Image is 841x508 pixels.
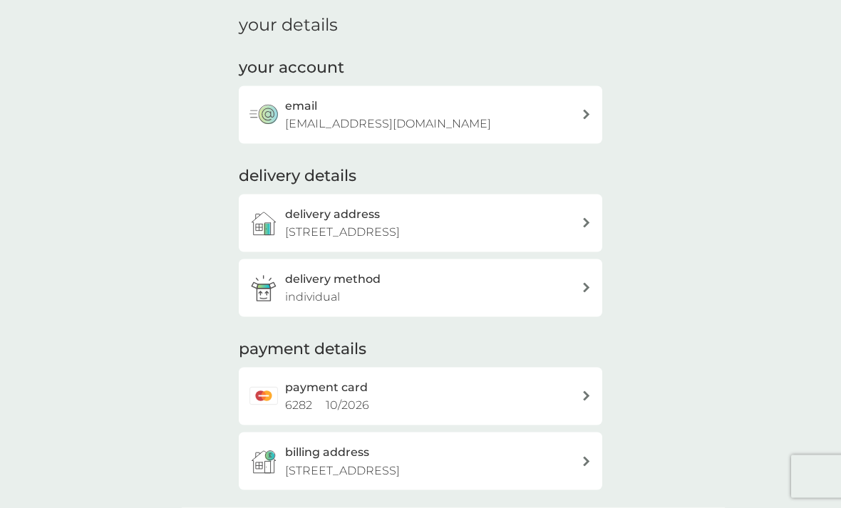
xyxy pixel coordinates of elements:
h1: your details [239,15,338,36]
h3: email [285,97,317,115]
h3: billing address [285,443,369,462]
p: [STREET_ADDRESS] [285,223,400,242]
span: 10 / 2026 [326,398,369,412]
h2: your account [239,57,344,79]
p: [STREET_ADDRESS] [285,462,400,480]
a: payment card6282 10/2026 [239,368,602,425]
p: [EMAIL_ADDRESS][DOMAIN_NAME] [285,115,491,133]
h2: delivery details [239,165,356,187]
h3: delivery method [285,270,381,289]
button: billing address[STREET_ADDRESS] [239,432,602,490]
h2: payment details [239,338,366,361]
a: delivery methodindividual [239,259,602,317]
h2: payment card [285,378,368,397]
button: email[EMAIL_ADDRESS][DOMAIN_NAME] [239,86,602,144]
p: individual [285,288,340,306]
span: 6282 [285,398,312,412]
h3: delivery address [285,205,380,224]
a: delivery address[STREET_ADDRESS] [239,195,602,252]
